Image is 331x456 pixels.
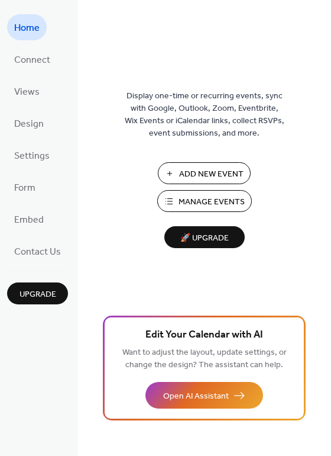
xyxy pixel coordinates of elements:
span: Upgrade [20,288,56,301]
a: Home [7,14,47,40]
button: Upgrade [7,282,68,304]
button: Manage Events [157,190,252,212]
span: Open AI Assistant [163,390,229,403]
span: Form [14,179,35,198]
span: Views [14,83,40,102]
a: Settings [7,142,57,168]
a: Form [7,174,43,200]
span: Design [14,115,44,134]
span: Contact Us [14,243,61,262]
span: Manage Events [179,196,245,208]
a: Embed [7,206,51,232]
a: Views [7,78,47,104]
span: Want to adjust the layout, update settings, or change the design? The assistant can help. [122,345,287,373]
span: Connect [14,51,50,70]
span: 🚀 Upgrade [171,230,238,246]
button: 🚀 Upgrade [164,226,245,248]
button: Add New Event [158,162,251,184]
a: Connect [7,46,57,72]
span: Add New Event [179,168,244,181]
span: Settings [14,147,50,166]
a: Design [7,110,51,136]
span: Home [14,19,40,38]
span: Embed [14,211,44,230]
button: Open AI Assistant [145,382,263,409]
span: Edit Your Calendar with AI [145,327,263,343]
a: Contact Us [7,238,68,264]
span: Display one-time or recurring events, sync with Google, Outlook, Zoom, Eventbrite, Wix Events or ... [125,90,284,140]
